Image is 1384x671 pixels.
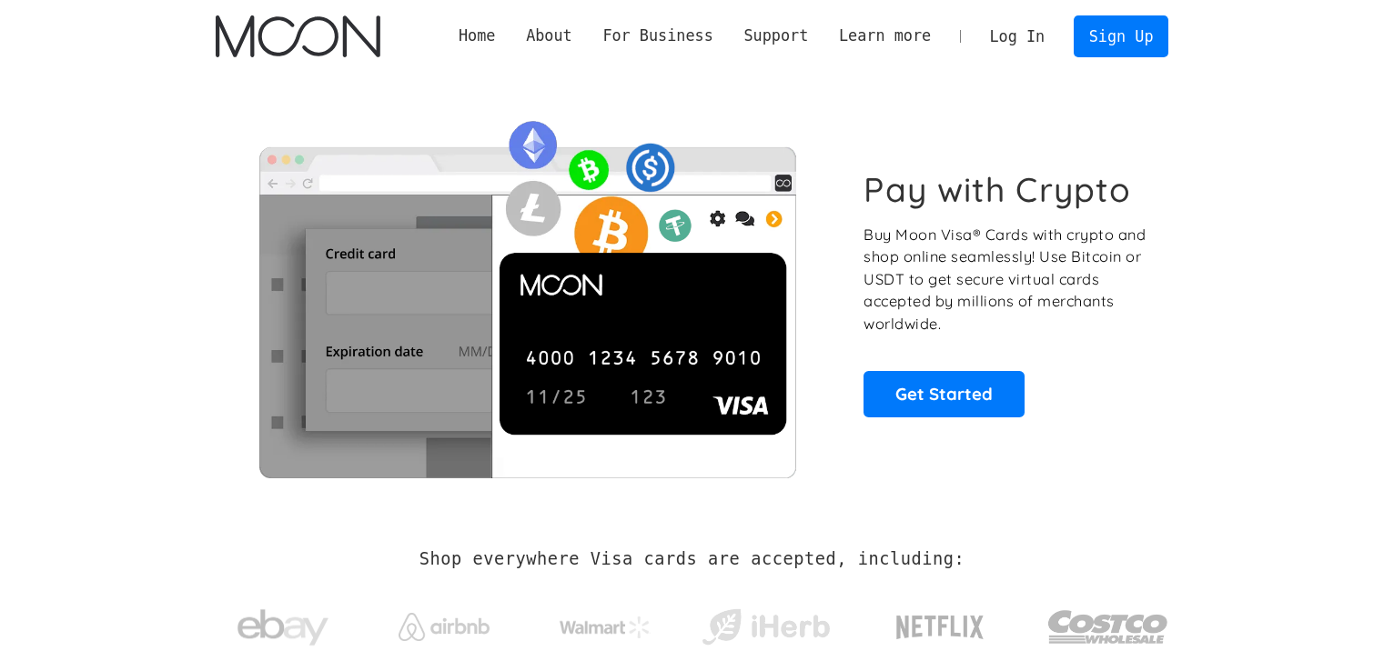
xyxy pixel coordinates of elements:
a: home [216,15,380,57]
a: Log In [975,16,1060,56]
p: Buy Moon Visa® Cards with crypto and shop online seamlessly! Use Bitcoin or USDT to get secure vi... [864,224,1148,335]
div: Learn more [823,25,946,47]
a: Get Started [864,371,1025,416]
img: Netflix [894,605,985,650]
img: iHerb [698,604,833,651]
a: Home [443,25,510,47]
div: Learn more [839,25,931,47]
h1: Pay with Crypto [864,169,1131,210]
img: Costco [1047,593,1169,661]
img: Moon Cards let you spend your crypto anywhere Visa is accepted. [216,108,839,477]
div: For Business [588,25,729,47]
a: iHerb [698,586,833,660]
div: Support [729,25,823,47]
a: Airbnb [376,595,511,650]
div: About [510,25,587,47]
div: Support [743,25,808,47]
a: Costco [1047,575,1169,670]
div: For Business [602,25,712,47]
img: Moon Logo [216,15,380,57]
a: Walmart [537,598,672,647]
img: Walmart [560,616,651,638]
a: ebay [216,581,351,666]
img: ebay [237,599,328,656]
a: Netflix [859,586,1022,659]
div: About [526,25,572,47]
img: Airbnb [399,613,490,641]
a: Sign Up [1074,15,1168,56]
h2: Shop everywhere Visa cards are accepted, including: [419,549,965,569]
